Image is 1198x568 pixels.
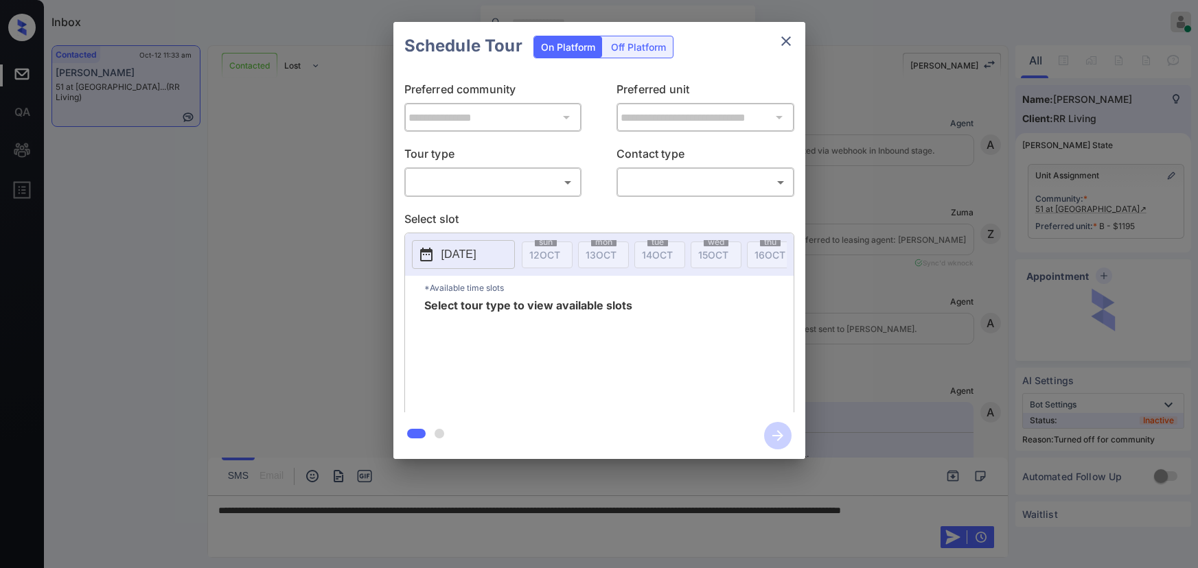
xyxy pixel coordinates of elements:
button: close [772,27,800,55]
p: Preferred unit [617,81,794,103]
p: [DATE] [441,246,476,263]
p: Contact type [617,145,794,167]
p: Preferred community [404,81,582,103]
p: *Available time slots [424,276,794,300]
h2: Schedule Tour [393,22,533,70]
button: [DATE] [412,240,515,269]
p: Tour type [404,145,582,167]
div: On Platform [534,36,602,58]
div: Off Platform [604,36,673,58]
span: Select tour type to view available slots [424,300,632,410]
p: Select slot [404,211,794,233]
